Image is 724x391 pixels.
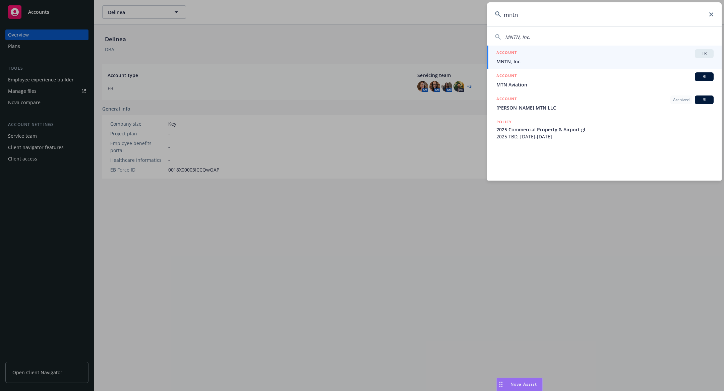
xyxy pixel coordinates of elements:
[496,49,517,57] h5: ACCOUNT
[496,133,714,140] span: 2025 TBD, [DATE]-[DATE]
[496,58,714,65] span: MNTN, Inc.
[505,34,530,40] span: MNTN, Inc.
[496,119,512,125] h5: POLICY
[673,97,689,103] span: Archived
[487,115,722,144] a: POLICY2025 Commercial Property & Airport gl2025 TBD, [DATE]-[DATE]
[496,104,714,111] span: [PERSON_NAME] MTN LLC
[487,46,722,69] a: ACCOUNTTRMNTN, Inc.
[496,72,517,80] h5: ACCOUNT
[698,74,711,80] span: BI
[496,378,543,391] button: Nova Assist
[698,97,711,103] span: BI
[496,126,714,133] span: 2025 Commercial Property & Airport gl
[497,378,505,391] div: Drag to move
[487,69,722,92] a: ACCOUNTBIMTN Aviation
[496,81,714,88] span: MTN Aviation
[487,2,722,26] input: Search...
[496,95,517,104] h5: ACCOUNT
[698,51,711,57] span: TR
[487,92,722,115] a: ACCOUNTArchivedBI[PERSON_NAME] MTN LLC
[510,381,537,387] span: Nova Assist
